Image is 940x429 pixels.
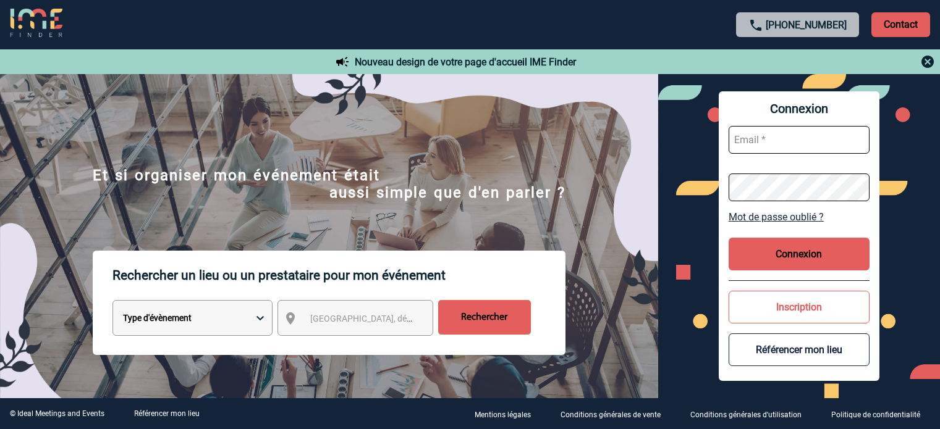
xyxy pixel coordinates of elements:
[766,19,847,31] a: [PHONE_NUMBER]
[748,18,763,33] img: call-24-px.png
[112,251,565,300] p: Rechercher un lieu ou un prestataire pour mon événement
[551,408,680,420] a: Conditions générales de vente
[561,410,661,419] p: Conditions générales de vente
[438,300,531,335] input: Rechercher
[690,410,802,419] p: Conditions générales d'utilisation
[831,410,920,419] p: Politique de confidentialité
[134,409,200,418] a: Référencer mon lieu
[729,211,870,223] a: Mot de passe oublié ?
[729,333,870,366] button: Référencer mon lieu
[729,291,870,323] button: Inscription
[680,408,821,420] a: Conditions générales d'utilisation
[310,314,482,323] span: [GEOGRAPHIC_DATA], département, région...
[729,238,870,270] button: Connexion
[10,409,104,418] div: © Ideal Meetings and Events
[465,408,551,420] a: Mentions légales
[871,12,930,37] p: Contact
[729,101,870,116] span: Connexion
[729,126,870,154] input: Email *
[821,408,940,420] a: Politique de confidentialité
[475,410,531,419] p: Mentions légales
